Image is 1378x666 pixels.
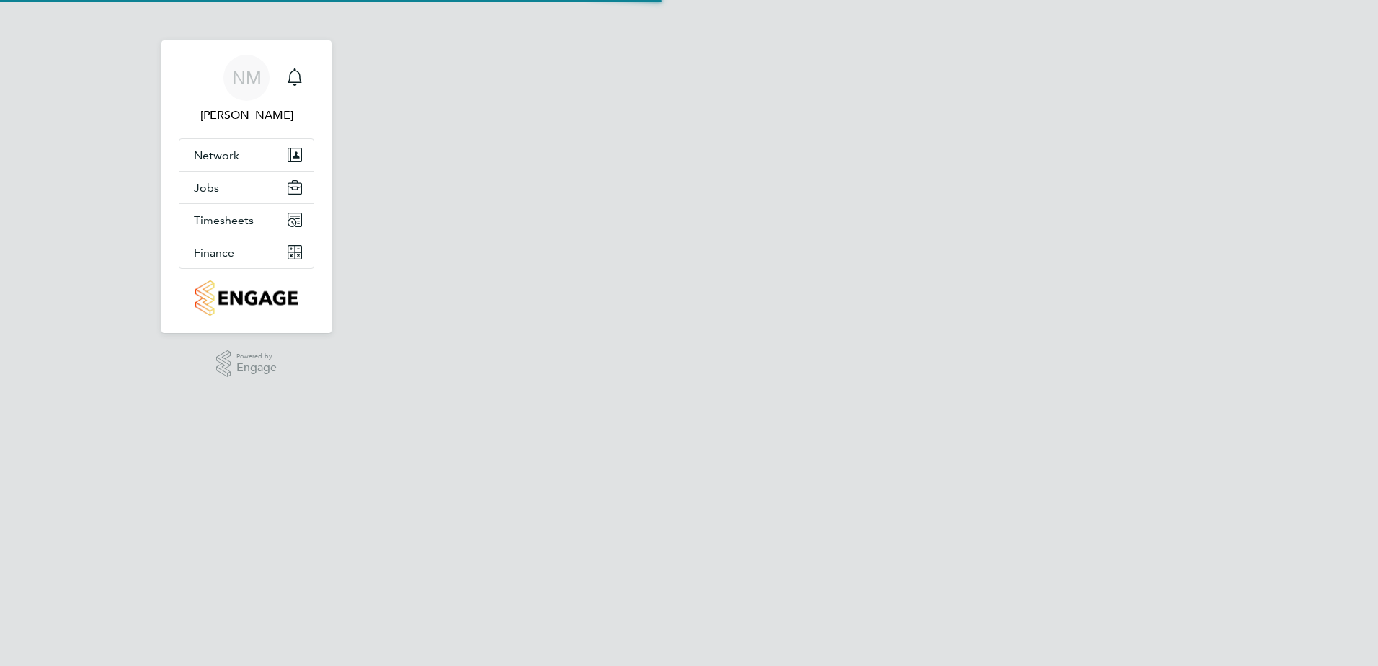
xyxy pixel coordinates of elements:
button: Finance [179,236,314,268]
span: Network [194,148,239,162]
img: countryside-properties-logo-retina.png [195,280,297,316]
span: Powered by [236,350,277,363]
a: NM[PERSON_NAME] [179,55,314,124]
a: Go to home page [179,280,314,316]
span: Timesheets [194,213,254,227]
span: Jobs [194,181,219,195]
span: Finance [194,246,234,259]
button: Jobs [179,172,314,203]
nav: Main navigation [161,40,332,333]
button: Network [179,139,314,171]
span: NM [232,68,262,87]
span: Nicola Meacham [179,107,314,124]
span: Engage [236,362,277,374]
button: Timesheets [179,204,314,236]
a: Powered byEngage [216,350,277,378]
